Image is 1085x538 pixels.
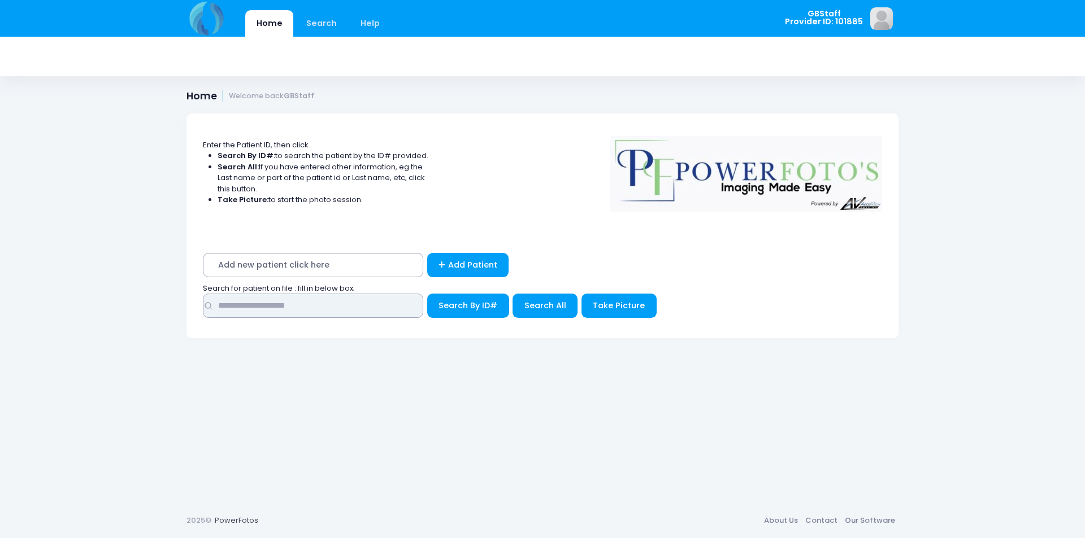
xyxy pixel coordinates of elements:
[785,10,863,26] span: GBStaff Provider ID: 101885
[427,294,509,318] button: Search By ID#
[801,510,841,531] a: Contact
[870,7,893,30] img: image
[581,294,657,318] button: Take Picture
[186,515,211,526] span: 2025©
[427,253,509,277] a: Add Patient
[218,194,429,205] li: to start the photo session.
[513,294,578,318] button: Search All
[203,283,355,294] span: Search for patient on file : fill in below box;
[218,161,259,172] strong: Search All:
[350,10,391,37] a: Help
[218,161,429,195] li: If you have entered other information, eg the Last name or part of the patient id or Last name, e...
[841,510,899,531] a: Our Software
[218,150,275,161] strong: Search By ID#:
[605,128,888,212] img: Logo
[245,10,293,37] a: Home
[284,91,314,100] strong: GBStaff
[524,300,566,311] span: Search All
[203,139,309,150] span: Enter the Patient ID, then click
[295,10,348,37] a: Search
[218,150,429,161] li: to search the patient by the ID# provided.
[218,194,268,205] strong: Take Picture:
[186,90,314,102] h1: Home
[439,300,497,311] span: Search By ID#
[203,253,423,277] span: Add new patient click here
[760,510,801,531] a: About Us
[593,300,645,311] span: Take Picture
[215,515,258,526] a: PowerFotos
[229,92,314,100] small: Welcome back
